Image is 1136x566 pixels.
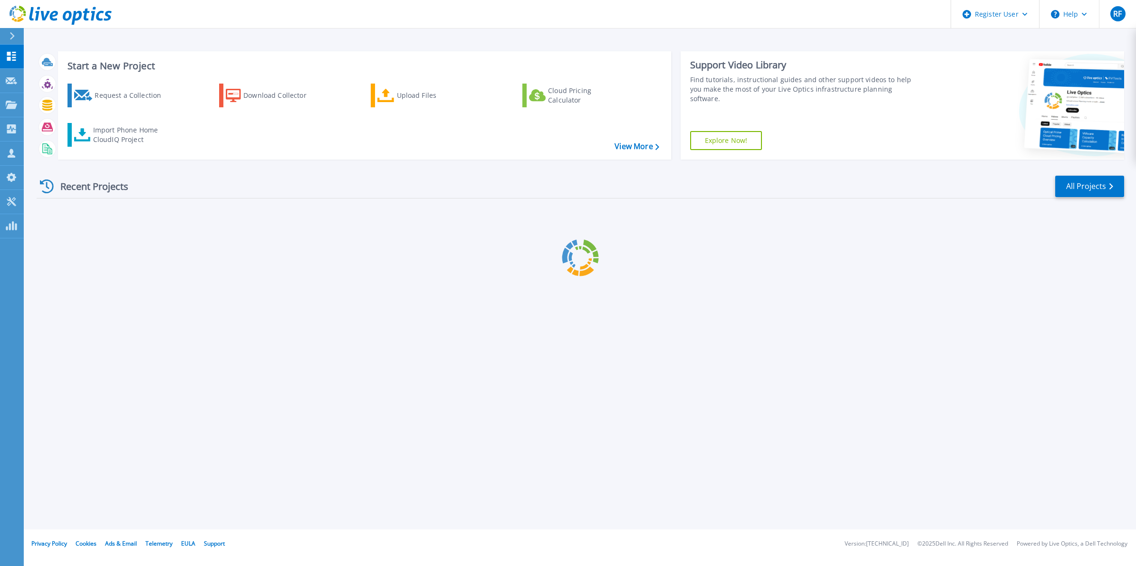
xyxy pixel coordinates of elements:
[219,84,325,107] a: Download Collector
[1017,541,1127,547] li: Powered by Live Optics, a Dell Technology
[1113,10,1122,18] span: RF
[845,541,909,547] li: Version: [TECHNICAL_ID]
[105,539,137,547] a: Ads & Email
[548,86,624,105] div: Cloud Pricing Calculator
[615,142,659,151] a: View More
[690,75,919,104] div: Find tutorials, instructional guides and other support videos to help you make the most of your L...
[37,175,141,198] div: Recent Projects
[67,61,659,71] h3: Start a New Project
[917,541,1008,547] li: © 2025 Dell Inc. All Rights Reserved
[93,125,167,144] div: Import Phone Home CloudIQ Project
[95,86,171,105] div: Request a Collection
[243,86,319,105] div: Download Collector
[397,86,473,105] div: Upload Files
[690,131,762,150] a: Explore Now!
[1055,176,1124,197] a: All Projects
[181,539,195,547] a: EULA
[76,539,96,547] a: Cookies
[522,84,628,107] a: Cloud Pricing Calculator
[145,539,173,547] a: Telemetry
[67,84,173,107] a: Request a Collection
[31,539,67,547] a: Privacy Policy
[204,539,225,547] a: Support
[690,59,919,71] div: Support Video Library
[371,84,477,107] a: Upload Files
